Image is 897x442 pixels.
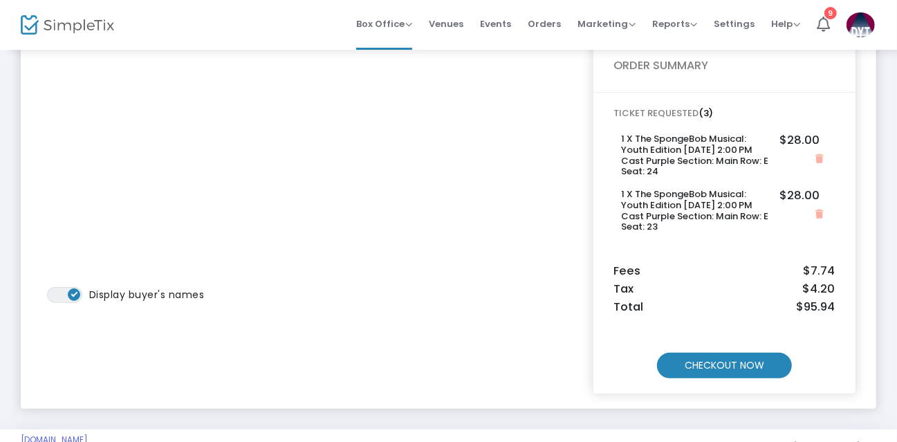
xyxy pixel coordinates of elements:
h5: ORDER SUMMARY [614,59,835,73]
h5: $28.00 [780,189,820,203]
h6: 1 X The SpongeBob Musical: Youth Edition [DATE] 2:00 PM Cast Purple Section: Main Row: E Seat: 23 [622,189,770,232]
span: Venues [429,6,463,42]
button: Close [811,151,827,167]
m-button: CHECKOUT NOW [657,353,792,378]
iframe: seating chart [41,10,580,287]
h6: 1 X The SpongeBob Musical: Youth Edition [DATE] 2:00 PM Cast Purple Section: Main Row: E Seat: 24 [622,133,770,176]
span: $95.94 [796,300,835,314]
span: Box Office [356,17,412,30]
span: $4.20 [802,282,835,296]
button: Close [811,207,827,222]
span: Display buyer's names [89,288,205,302]
span: Help [771,17,800,30]
h5: Fees [614,264,835,278]
span: (3) [699,107,714,120]
h5: Total [614,300,835,314]
span: Settings [714,6,755,42]
h5: $28.00 [780,133,820,147]
span: Orders [528,6,561,42]
span: Reports [652,17,697,30]
h6: TICKET REQUESTED [614,108,835,119]
span: Marketing [577,17,636,30]
span: ON [71,291,78,297]
div: 9 [824,7,837,19]
span: Events [480,6,511,42]
span: $7.74 [803,264,835,278]
h5: Tax [614,282,835,296]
